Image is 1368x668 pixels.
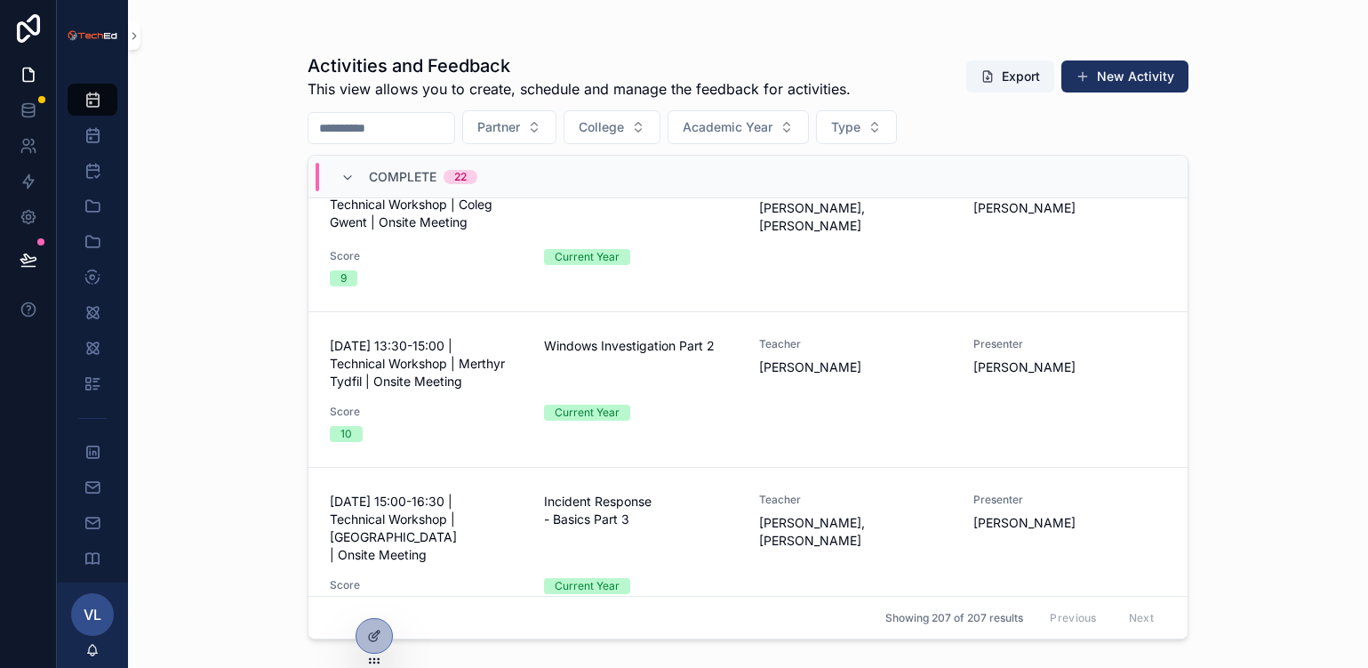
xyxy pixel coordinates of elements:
[973,493,1166,507] span: Presenter
[454,170,467,184] div: 22
[759,337,952,351] span: Teacher
[330,178,523,231] span: [DATE] 13:10-14:40 | Technical Workshop | Coleg Gwent | Onsite Meeting
[369,168,436,186] span: Complete
[759,514,952,550] span: [PERSON_NAME], [PERSON_NAME]
[1061,60,1188,93] button: New Activity
[555,578,620,594] div: Current Year
[759,199,952,235] span: [PERSON_NAME], [PERSON_NAME]
[579,118,624,136] span: College
[57,71,128,583] div: scrollable content
[308,312,1188,468] a: [DATE] 13:30-15:00 | Technical Workshop | Merthyr Tydfil | Onsite MeetingWindows Investigation Pa...
[973,514,1166,532] span: [PERSON_NAME]
[759,493,952,507] span: Teacher
[308,53,851,78] h1: Activities and Feedback
[462,110,556,144] button: Select Button
[330,249,523,263] span: Score
[683,118,772,136] span: Academic Year
[668,110,809,144] button: Select Button
[330,337,523,390] span: [DATE] 13:30-15:00 | Technical Workshop | Merthyr Tydfil | Onsite Meeting
[544,337,737,355] span: Windows Investigation Part 2
[308,153,1188,312] a: [DATE] 13:10-14:40 | Technical Workshop | Coleg Gwent | Onsite MeetingWindows Investigation Part ...
[330,578,523,592] span: Score
[564,110,660,144] button: Select Button
[555,405,620,421] div: Current Year
[330,493,523,564] span: [DATE] 15:00-16:30 | Technical Workshop | [GEOGRAPHIC_DATA] | Onsite Meeting
[759,358,952,376] span: [PERSON_NAME]
[831,118,860,136] span: Type
[84,604,101,625] span: VL
[973,358,1166,376] span: [PERSON_NAME]
[68,29,117,41] img: App logo
[330,405,523,419] span: Score
[477,118,520,136] span: Partner
[973,337,1166,351] span: Presenter
[885,611,1023,625] span: Showing 207 of 207 results
[973,199,1166,217] span: [PERSON_NAME]
[308,468,1188,641] a: [DATE] 15:00-16:30 | Technical Workshop | [GEOGRAPHIC_DATA] | Onsite MeetingIncident Response - B...
[816,110,897,144] button: Select Button
[340,270,347,286] div: 9
[308,78,851,100] span: This view allows you to create, schedule and manage the feedback for activities.
[966,60,1054,93] button: Export
[340,426,352,442] div: 10
[544,493,737,528] span: Incident Response - Basics Part 3
[555,249,620,265] div: Current Year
